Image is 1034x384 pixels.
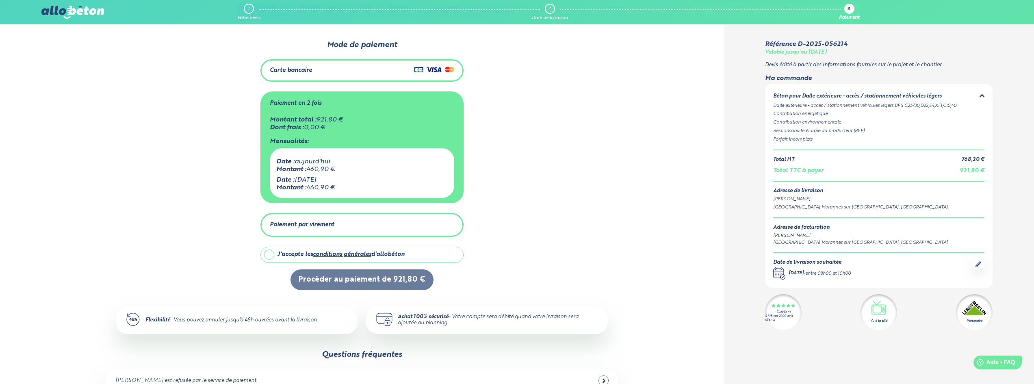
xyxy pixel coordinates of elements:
span: Dont frais : [270,124,304,131]
strong: Flexibilité [145,317,170,323]
a: conditions générales [313,252,371,257]
div: Questions fréquentes [322,350,402,359]
div: Référence D-2025-056214 [765,41,848,48]
summary: Béton pour Dalle extérieure - accès / stationnement véhicules légers [773,92,984,102]
div: [DATE] [276,176,448,184]
div: Excellent [776,310,791,314]
div: [PERSON_NAME] est refusée par le service de paiement. [115,378,257,384]
span: Montant total : [270,117,316,123]
span: Date : [276,177,295,183]
strong: Achat 100% sécurisé [398,314,449,319]
div: 0,00 € [270,124,454,131]
div: 921,80 € [270,116,454,124]
span: Montant : [276,184,306,191]
div: Date de livraison [532,15,568,21]
span: Montant : [276,166,306,173]
div: Ma commande [765,75,993,82]
div: - [789,270,851,277]
a: 1 Votre devis [237,4,260,21]
div: Adresse de facturation [773,225,948,231]
div: 2 [548,7,551,12]
div: Paiement par virement [270,221,334,228]
div: Valable jusqu'au [DATE] [765,50,827,56]
div: Forfait Incomplets [773,136,984,143]
a: 2 Date de livraison [532,4,568,21]
div: Total HT [773,157,794,163]
div: 1 [248,7,249,12]
div: [PERSON_NAME] [773,196,984,203]
div: Responsabilité élargie du producteur (REP) [773,128,984,135]
div: [GEOGRAPHIC_DATA] Morannes sur [GEOGRAPHIC_DATA], [GEOGRAPHIC_DATA] [773,239,948,246]
div: Béton pour Dalle extérieure - accès / stationnement véhicules légers [773,93,942,100]
div: [GEOGRAPHIC_DATA] Morannes sur [GEOGRAPHIC_DATA], [GEOGRAPHIC_DATA] [773,204,984,211]
div: Dalle extérieure - accès / stationnement véhicules légers BPS C25/30,D22,S4,XF1,Cl0,40 [773,102,984,109]
div: 4.7/5 sur 2300 avis clients [765,315,802,322]
span: Date : [276,158,295,165]
a: 3 Paiement [839,4,859,21]
iframe: Help widget launcher [962,352,1025,375]
div: - Vous pouvez annuler jusqu'à 48h ouvrées avant la livraison [145,317,317,323]
div: - Votre compte sera débité quand votre livraison sera ajoutée au planning [398,314,598,326]
div: 768,20 € [962,157,984,163]
p: Devis édité à partir des informations fournies sur le projet et le chantier [765,62,993,68]
div: 460,90 € [276,184,448,191]
div: [PERSON_NAME] [773,232,948,239]
span: Mensualités: [270,138,309,145]
div: entre 08h00 et 10h00 [805,270,851,277]
span: 921,80 € [960,168,984,174]
div: Paiement [839,15,859,21]
div: [DATE] [789,270,804,277]
div: Partenaire [967,319,982,323]
div: Total TTC à payer [773,167,824,174]
div: Vu à la télé [870,319,887,323]
div: 3 [848,7,850,12]
button: Procèder au paiement de 921,80 € [290,269,434,290]
div: Paiement en 2 fois [270,100,321,107]
div: J'accepte les d'allobéton [277,251,405,258]
div: Adresse de livraison [773,188,984,194]
div: Contribution énergétique [773,111,984,117]
div: aujourd'hui [276,158,448,165]
div: Carte bancaire [270,67,312,74]
img: allobéton [41,6,104,19]
div: Votre devis [237,15,260,21]
img: Cartes de crédit [414,65,454,74]
div: Mode de paiement [169,41,554,50]
div: 460,90 € [276,166,448,173]
div: Date de livraison souhaitée [773,260,851,266]
div: Contribution environnementale [773,119,984,126]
